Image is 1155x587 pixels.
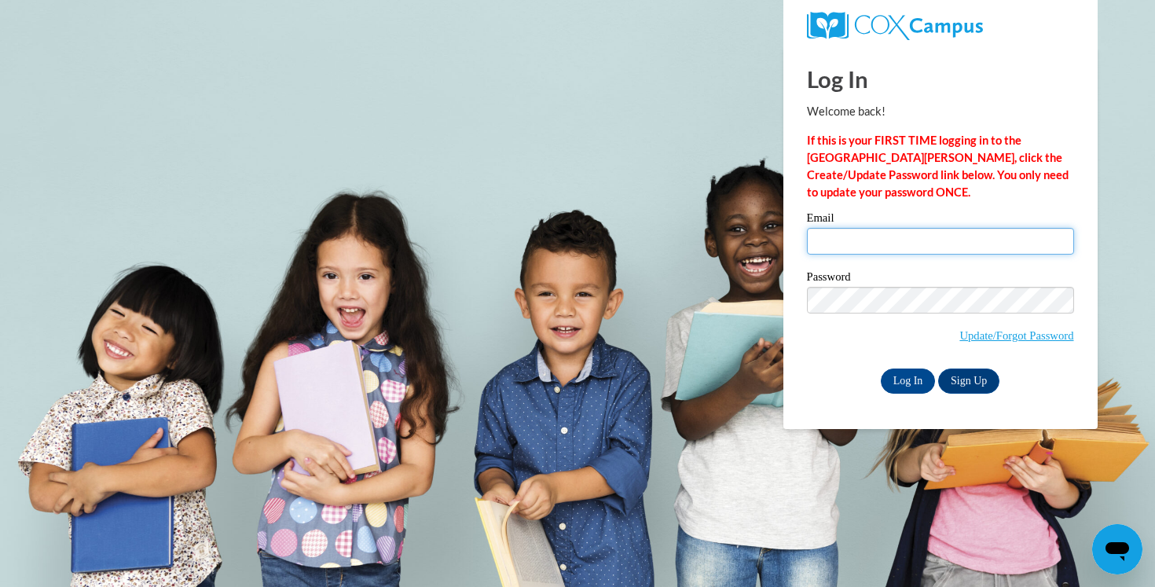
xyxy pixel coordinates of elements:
[959,329,1073,342] a: Update/Forgot Password
[938,369,999,394] a: Sign Up
[807,134,1069,199] strong: If this is your FIRST TIME logging in to the [GEOGRAPHIC_DATA][PERSON_NAME], click the Create/Upd...
[807,63,1074,95] h1: Log In
[1092,524,1142,574] iframe: Button to launch messaging window
[807,212,1074,228] label: Email
[881,369,936,394] input: Log In
[807,12,983,40] img: COX Campus
[807,271,1074,287] label: Password
[807,103,1074,120] p: Welcome back!
[807,12,1074,40] a: COX Campus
